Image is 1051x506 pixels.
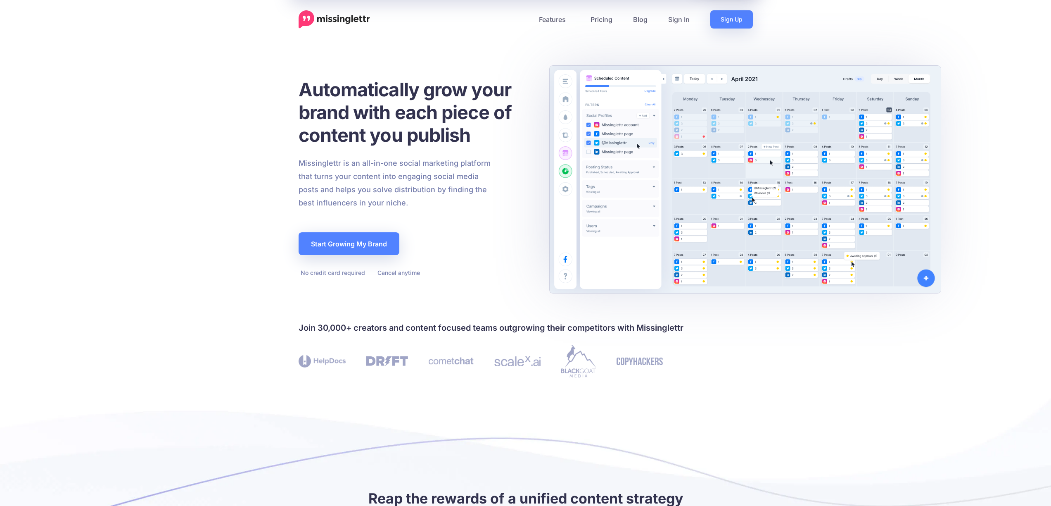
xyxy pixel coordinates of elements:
[299,10,370,29] a: Home
[299,232,399,255] a: Start Growing My Brand
[710,10,753,29] a: Sign Up
[299,78,532,146] h1: Automatically grow your brand with each piece of content you publish
[580,10,623,29] a: Pricing
[299,321,753,334] h4: Join 30,000+ creators and content focused teams outgrowing their competitors with Missinglettr
[529,10,580,29] a: Features
[623,10,658,29] a: Blog
[658,10,700,29] a: Sign In
[299,157,491,210] p: Missinglettr is an all-in-one social marketing platform that turns your content into engaging soc...
[375,267,420,278] li: Cancel anytime
[299,267,365,278] li: No credit card required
